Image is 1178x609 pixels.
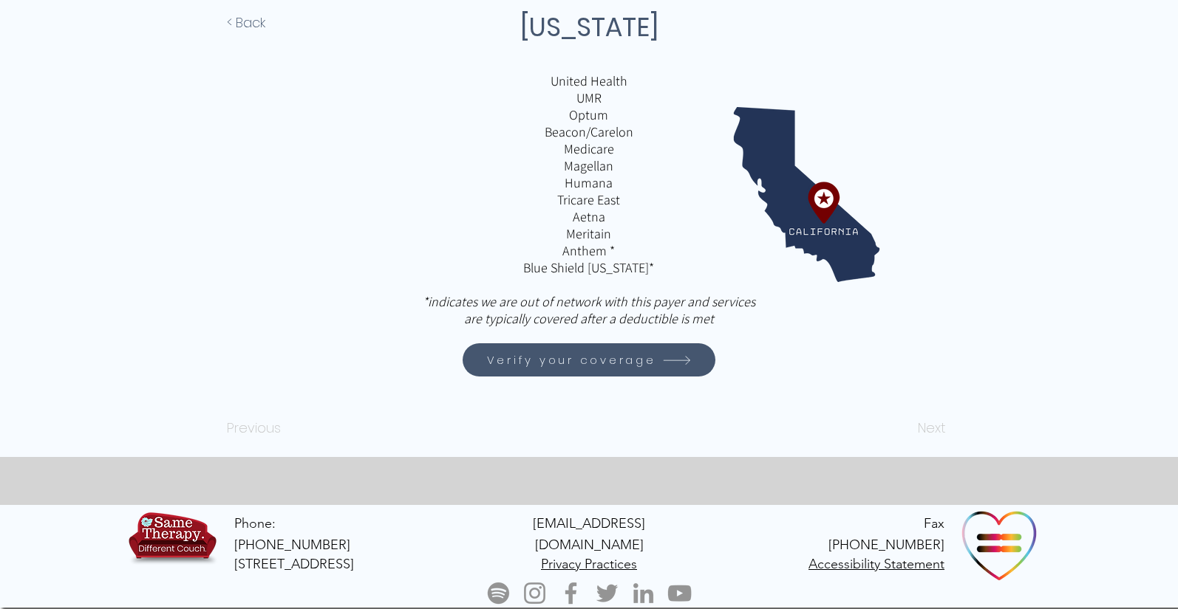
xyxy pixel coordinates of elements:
[416,259,761,276] p: Blue Shield [US_STATE]*
[227,418,281,438] span: Previous
[416,123,761,140] p: Beacon/Carelon
[416,106,761,123] p: Optum
[423,7,755,47] h1: [US_STATE]
[629,579,658,608] img: LinkedIn
[416,225,761,242] p: Meritain
[487,351,656,368] span: Verify your coverage
[541,555,637,572] a: Privacy Practices
[416,140,761,157] p: Medicare
[918,418,946,438] span: Next
[416,72,761,89] p: United Health
[234,556,354,572] span: [STREET_ADDRESS]
[831,413,946,442] button: Next
[416,191,761,208] p: Tricare East
[227,7,324,37] a: < Back
[416,89,761,106] p: UMR
[719,107,894,282] img: California
[227,413,324,442] button: Previous
[484,579,513,608] img: Spotify
[556,579,585,608] img: Facebook
[593,579,622,608] img: Twitter
[423,293,755,327] em: *indicates we are out of network with this payer and services are typically covered after a deduc...
[416,157,761,174] p: Magellan
[227,13,265,32] span: < Back
[960,505,1040,585] img: Ally Organization
[520,579,549,608] img: Instagram
[234,515,350,553] a: Phone: [PHONE_NUMBER]
[126,509,219,574] img: TBH.US
[665,579,694,608] img: YouTube
[808,555,944,572] a: Accessibility Statement
[533,515,645,553] span: [EMAIL_ADDRESS][DOMAIN_NAME]
[416,174,761,191] p: Humana
[484,579,694,608] ul: Social Bar
[533,515,645,553] a: [EMAIL_ADDRESS][DOMAIN_NAME]
[416,208,761,225] p: Aetna
[463,343,715,376] a: Verify your coverage
[416,242,761,259] p: Anthem *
